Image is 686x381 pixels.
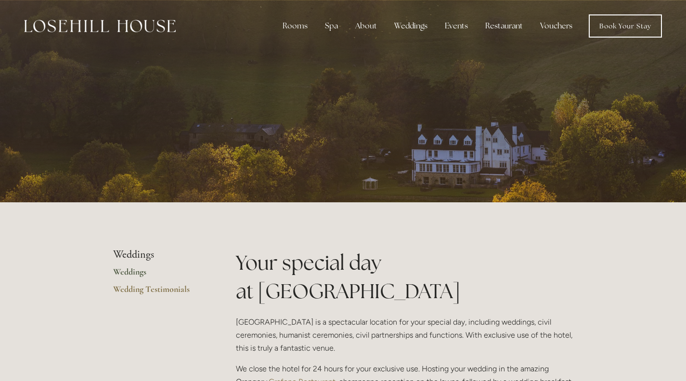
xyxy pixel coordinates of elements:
img: Losehill House [24,20,176,32]
p: [GEOGRAPHIC_DATA] is a spectacular location for your special day, including weddings, civil cerem... [236,315,573,355]
a: Book Your Stay [589,14,662,38]
div: Events [437,16,476,36]
div: About [348,16,385,36]
li: Weddings [113,249,205,261]
a: Vouchers [532,16,580,36]
div: Spa [317,16,346,36]
div: Weddings [387,16,435,36]
a: Wedding Testimonials [113,284,205,301]
a: Weddings [113,266,205,284]
h1: Your special day at [GEOGRAPHIC_DATA] [236,249,573,305]
div: Restaurant [478,16,531,36]
div: Rooms [275,16,315,36]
